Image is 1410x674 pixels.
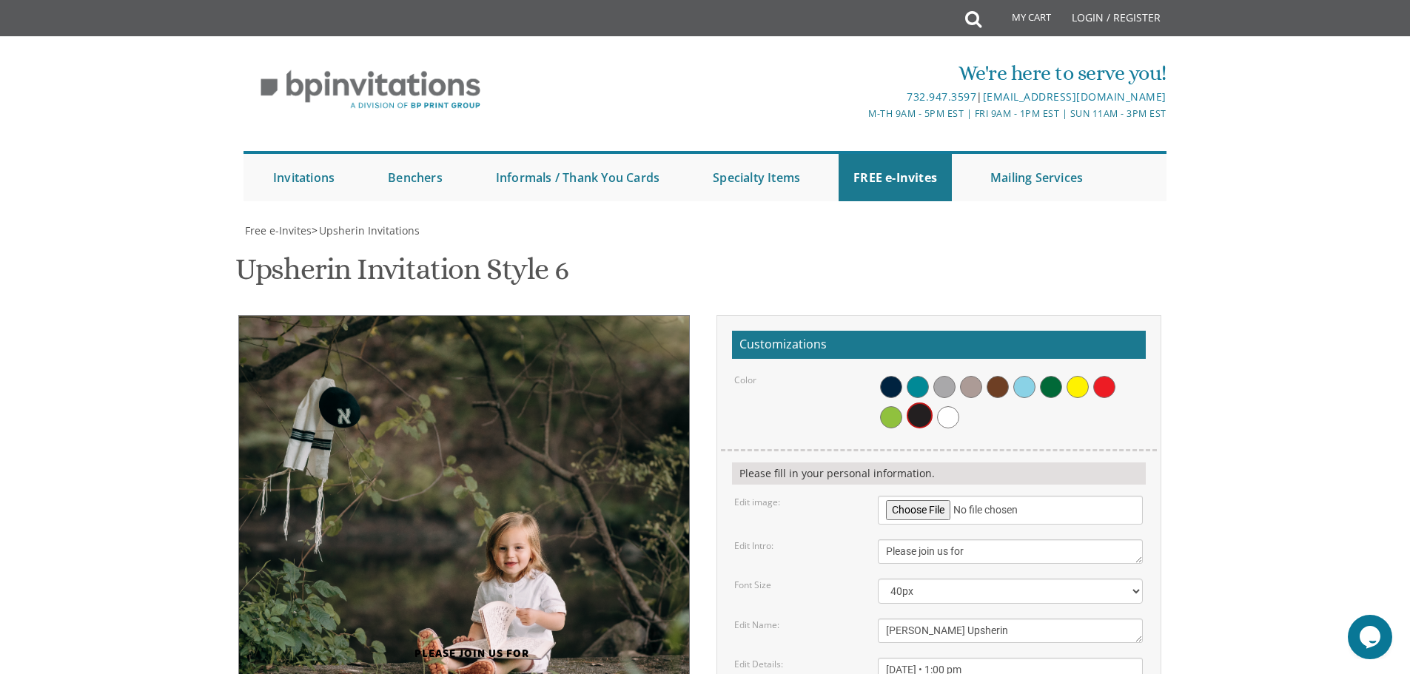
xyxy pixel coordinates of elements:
[481,154,674,201] a: Informals / Thank You Cards
[244,59,497,121] img: BP Invitation Loft
[319,223,420,237] span: Upsherin Invitations
[279,626,665,661] div: Please join us for
[373,154,457,201] a: Benchers
[552,88,1166,106] div: |
[258,154,349,201] a: Invitations
[734,539,773,552] label: Edit Intro:
[734,374,756,386] label: Color
[245,223,312,237] span: Free e-Invites
[1348,615,1395,659] iframe: chat widget
[235,253,568,297] h1: Upsherin Invitation Style 6
[734,496,780,508] label: Edit image:
[734,658,783,670] label: Edit Details:
[878,539,1143,564] textarea: Please join us for
[907,90,976,104] a: 732.947.3597
[732,331,1146,359] h2: Customizations
[244,223,312,237] a: Free e-Invites
[976,154,1098,201] a: Mailing Services
[878,619,1143,643] textarea: [PERSON_NAME] Upsherin
[732,462,1146,485] div: Please fill in your personal information.
[983,90,1166,104] a: [EMAIL_ADDRESS][DOMAIN_NAME]
[552,58,1166,88] div: We're here to serve you!
[312,223,420,237] span: >
[980,1,1061,38] a: My Cart
[698,154,815,201] a: Specialty Items
[552,106,1166,121] div: M-Th 9am - 5pm EST | Fri 9am - 1pm EST | Sun 11am - 3pm EST
[318,223,420,237] a: Upsherin Invitations
[839,154,952,201] a: FREE e-Invites
[734,579,771,591] label: Font Size
[734,619,779,631] label: Edit Name:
